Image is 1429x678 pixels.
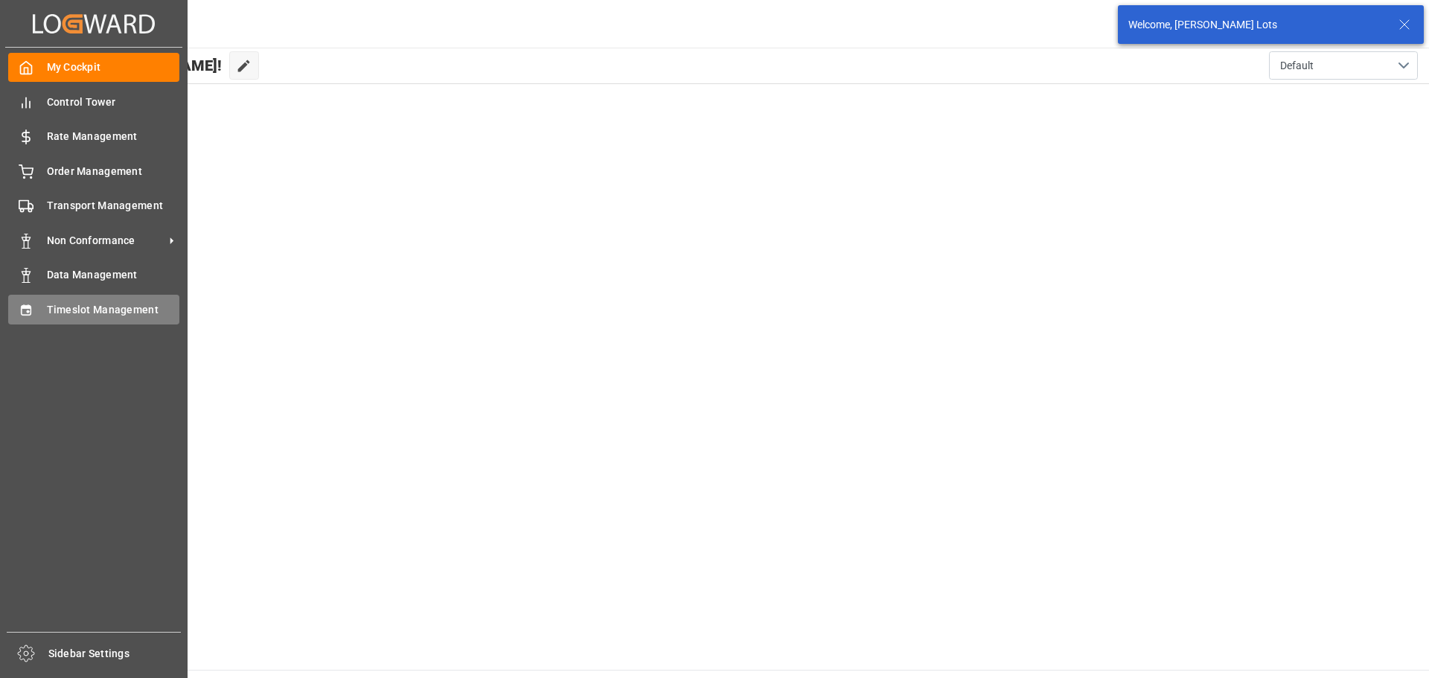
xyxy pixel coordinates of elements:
[47,267,180,283] span: Data Management
[1280,58,1314,74] span: Default
[1269,51,1418,80] button: open menu
[8,53,179,82] a: My Cockpit
[8,191,179,220] a: Transport Management
[48,646,182,662] span: Sidebar Settings
[8,122,179,151] a: Rate Management
[62,51,222,80] span: Hello [PERSON_NAME]!
[8,156,179,185] a: Order Management
[47,95,180,110] span: Control Tower
[47,302,180,318] span: Timeslot Management
[1128,17,1384,33] div: Welcome, [PERSON_NAME] Lots
[47,60,180,75] span: My Cockpit
[8,87,179,116] a: Control Tower
[47,129,180,144] span: Rate Management
[8,260,179,290] a: Data Management
[8,295,179,324] a: Timeslot Management
[47,233,164,249] span: Non Conformance
[47,198,180,214] span: Transport Management
[47,164,180,179] span: Order Management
